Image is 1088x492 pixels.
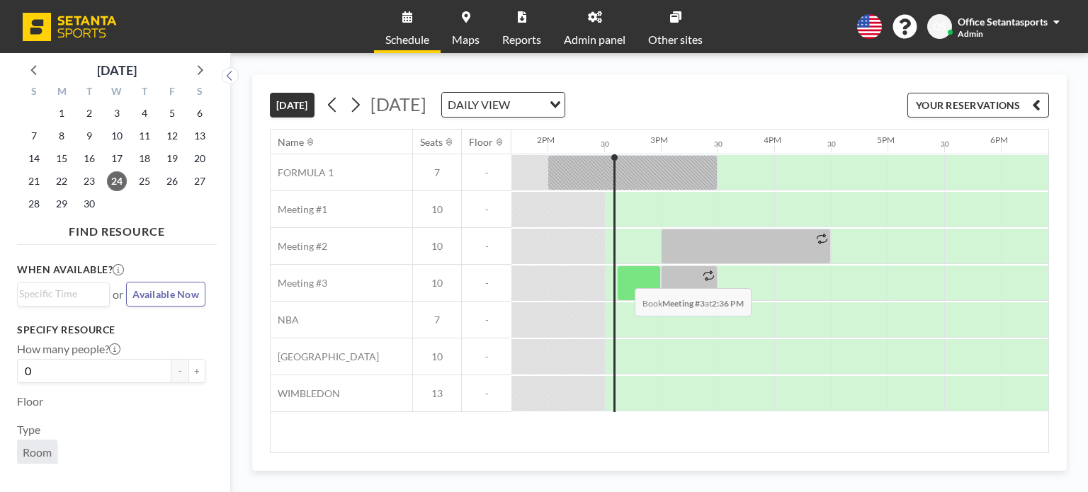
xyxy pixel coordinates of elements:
[21,84,48,102] div: S
[107,103,127,123] span: Wednesday, September 3, 2025
[278,136,304,149] div: Name
[385,34,429,45] span: Schedule
[662,298,705,309] b: Meeting #3
[413,203,461,216] span: 10
[23,445,52,459] span: Room
[764,135,781,145] div: 4PM
[990,135,1008,145] div: 6PM
[601,139,609,149] div: 30
[76,84,103,102] div: T
[113,287,123,302] span: or
[132,288,199,300] span: Available Now
[126,282,205,307] button: Available Now
[24,149,44,168] span: Sunday, September 14, 2025
[413,166,461,179] span: 7
[24,194,44,214] span: Sunday, September 28, 2025
[107,126,127,146] span: Wednesday, September 10, 2025
[271,387,340,400] span: WIMBLEDON
[271,277,327,290] span: Meeting #3
[413,350,461,363] span: 10
[188,359,205,383] button: +
[162,171,182,191] span: Friday, September 26, 2025
[370,93,426,115] span: [DATE]
[462,314,511,326] span: -
[79,126,99,146] span: Tuesday, September 9, 2025
[162,126,182,146] span: Friday, September 12, 2025
[462,166,511,179] span: -
[130,84,158,102] div: T
[186,84,213,102] div: S
[635,288,752,316] span: Book at
[79,194,99,214] span: Tuesday, September 30, 2025
[537,135,555,145] div: 2PM
[462,387,511,400] span: -
[135,149,154,168] span: Thursday, September 18, 2025
[958,16,1048,28] span: Office Setantasports
[827,139,836,149] div: 30
[162,149,182,168] span: Friday, September 19, 2025
[17,342,120,356] label: How many people?
[469,136,493,149] div: Floor
[107,149,127,168] span: Wednesday, September 17, 2025
[18,283,109,304] div: Search for option
[941,139,949,149] div: 30
[135,171,154,191] span: Thursday, September 25, 2025
[564,34,625,45] span: Admin panel
[79,171,99,191] span: Tuesday, September 23, 2025
[413,387,461,400] span: 13
[190,126,210,146] span: Saturday, September 13, 2025
[452,34,480,45] span: Maps
[17,423,40,437] label: Type
[52,149,72,168] span: Monday, September 15, 2025
[190,103,210,123] span: Saturday, September 6, 2025
[650,135,668,145] div: 3PM
[442,93,565,117] div: Search for option
[714,139,722,149] div: 30
[19,286,101,302] input: Search for option
[271,314,299,326] span: NBA
[413,314,461,326] span: 7
[52,194,72,214] span: Monday, September 29, 2025
[420,136,443,149] div: Seats
[135,103,154,123] span: Thursday, September 4, 2025
[907,93,1049,118] button: YOUR RESERVATIONS
[171,359,188,383] button: -
[413,277,461,290] span: 10
[162,103,182,123] span: Friday, September 5, 2025
[190,171,210,191] span: Saturday, September 27, 2025
[79,103,99,123] span: Tuesday, September 2, 2025
[462,350,511,363] span: -
[514,96,541,114] input: Search for option
[462,203,511,216] span: -
[52,171,72,191] span: Monday, September 22, 2025
[23,13,117,41] img: organization-logo
[24,126,44,146] span: Sunday, September 7, 2025
[462,240,511,253] span: -
[271,350,379,363] span: [GEOGRAPHIC_DATA]
[79,149,99,168] span: Tuesday, September 16, 2025
[271,203,327,216] span: Meeting #1
[933,21,946,33] span: OS
[107,171,127,191] span: Wednesday, September 24, 2025
[462,277,511,290] span: -
[48,84,76,102] div: M
[17,219,217,239] h4: FIND RESOURCE
[958,28,983,39] span: Admin
[103,84,131,102] div: W
[52,126,72,146] span: Monday, September 8, 2025
[190,149,210,168] span: Saturday, September 20, 2025
[648,34,703,45] span: Other sites
[502,34,541,45] span: Reports
[413,240,461,253] span: 10
[17,324,205,336] h3: Specify resource
[877,135,895,145] div: 5PM
[158,84,186,102] div: F
[52,103,72,123] span: Monday, September 1, 2025
[270,93,314,118] button: [DATE]
[445,96,513,114] span: DAILY VIEW
[97,60,137,80] div: [DATE]
[712,298,744,309] b: 2:36 PM
[271,166,334,179] span: FORMULA 1
[17,394,43,408] label: Floor
[24,171,44,191] span: Sunday, September 21, 2025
